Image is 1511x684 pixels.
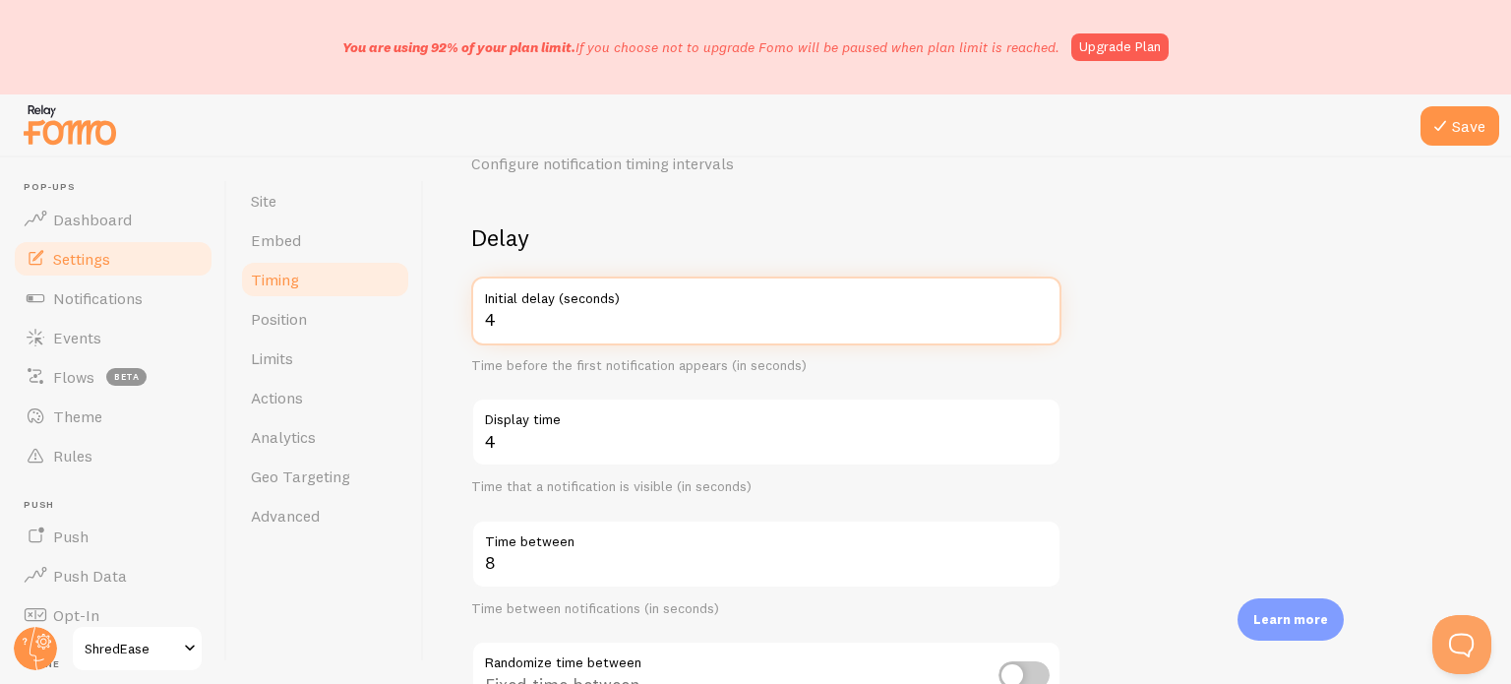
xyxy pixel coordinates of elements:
[251,427,316,447] span: Analytics
[471,357,1061,375] div: Time before the first notification appears (in seconds)
[53,288,143,308] span: Notifications
[239,181,411,220] a: Site
[106,368,147,386] span: beta
[53,446,92,466] span: Rules
[12,239,214,279] a: Settings
[53,328,101,347] span: Events
[471,600,1061,618] div: Time between notifications (in seconds)
[251,191,276,211] span: Site
[239,417,411,457] a: Analytics
[12,200,214,239] a: Dashboard
[53,605,99,625] span: Opt-In
[1071,33,1169,61] a: Upgrade Plan
[1253,610,1328,629] p: Learn more
[12,357,214,397] a: Flows beta
[251,230,301,250] span: Embed
[12,436,214,475] a: Rules
[71,625,204,672] a: ShredEase
[12,318,214,357] a: Events
[24,181,214,194] span: Pop-ups
[12,279,214,318] a: Notifications
[471,398,1061,431] label: Display time
[53,406,102,426] span: Theme
[239,299,411,339] a: Position
[24,499,214,512] span: Push
[85,637,178,660] span: ShredEase
[251,466,350,486] span: Geo Targeting
[239,378,411,417] a: Actions
[12,397,214,436] a: Theme
[342,37,1059,57] p: If you choose not to upgrade Fomo will be paused when plan limit is reached.
[251,348,293,368] span: Limits
[239,260,411,299] a: Timing
[471,520,1061,553] label: Time between
[471,277,1061,310] label: Initial delay (seconds)
[12,517,214,556] a: Push
[53,367,94,387] span: Flows
[21,99,119,150] img: fomo-relay-logo-orange.svg
[239,220,411,260] a: Embed
[342,38,575,56] span: You are using 92% of your plan limit.
[53,527,89,546] span: Push
[53,210,132,229] span: Dashboard
[471,478,1061,496] div: Time that a notification is visible (in seconds)
[1238,598,1344,641] div: Learn more
[251,388,303,407] span: Actions
[471,222,1061,253] h2: Delay
[53,566,127,586] span: Push Data
[239,496,411,535] a: Advanced
[12,595,214,635] a: Opt-In
[12,556,214,595] a: Push Data
[251,309,307,329] span: Position
[251,270,299,289] span: Timing
[53,249,110,269] span: Settings
[239,457,411,496] a: Geo Targeting
[471,153,943,175] p: Configure notification timing intervals
[251,506,320,526] span: Advanced
[1432,615,1491,674] iframe: Help Scout Beacon - Open
[239,339,411,378] a: Limits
